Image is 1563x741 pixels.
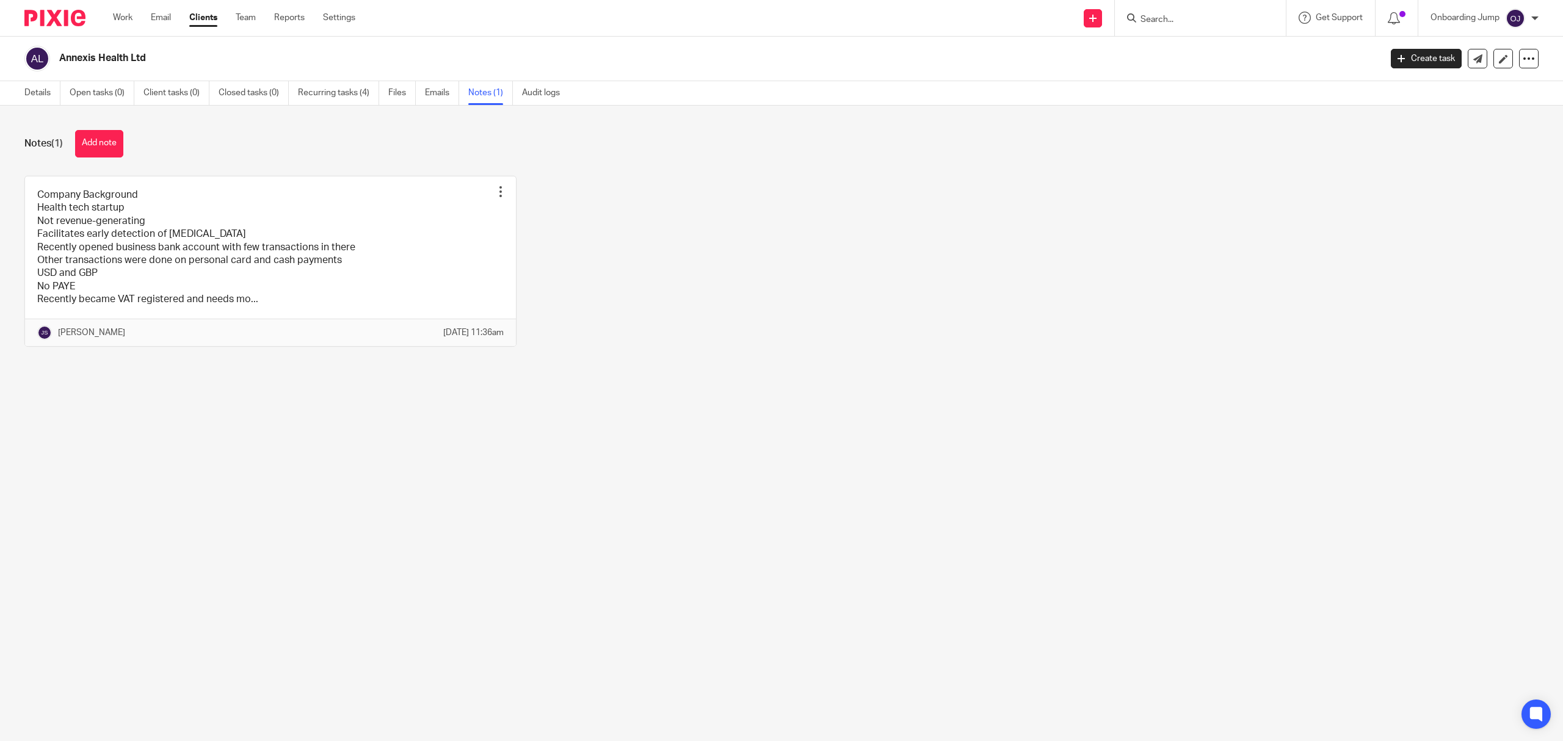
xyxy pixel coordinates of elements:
[24,81,60,105] a: Details
[51,139,63,148] span: (1)
[113,12,132,24] a: Work
[24,137,63,150] h1: Notes
[37,325,52,340] img: svg%3E
[59,52,1110,65] h2: Annexis Health Ltd
[443,327,504,339] p: [DATE] 11:36am
[219,81,289,105] a: Closed tasks (0)
[70,81,134,105] a: Open tasks (0)
[323,12,355,24] a: Settings
[24,10,85,26] img: Pixie
[75,130,123,157] button: Add note
[151,12,171,24] a: Email
[522,81,569,105] a: Audit logs
[1139,15,1249,26] input: Search
[1431,12,1500,24] p: Onboarding Jump
[189,12,217,24] a: Clients
[274,12,305,24] a: Reports
[58,327,125,339] p: [PERSON_NAME]
[298,81,379,105] a: Recurring tasks (4)
[1506,9,1525,28] img: svg%3E
[468,81,513,105] a: Notes (1)
[236,12,256,24] a: Team
[143,81,209,105] a: Client tasks (0)
[425,81,459,105] a: Emails
[1391,49,1462,68] a: Create task
[388,81,416,105] a: Files
[24,46,50,71] img: svg%3E
[1316,13,1363,22] span: Get Support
